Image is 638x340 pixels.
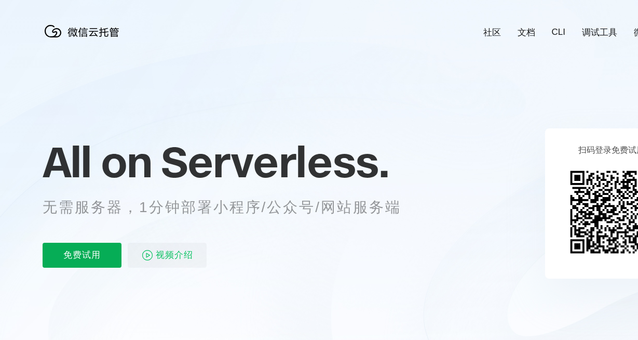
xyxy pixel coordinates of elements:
span: Serverless. [161,136,389,188]
p: 无需服务器，1分钟部署小程序/公众号/网站服务端 [43,197,420,218]
p: 免费试用 [43,243,121,268]
img: video_play.svg [141,249,154,261]
a: 微信云托管 [43,34,126,43]
a: 社区 [483,27,501,38]
a: 文档 [518,27,535,38]
img: 微信云托管 [43,21,126,42]
span: All on [43,136,151,188]
a: 调试工具 [582,27,617,38]
span: 视频介绍 [156,243,193,268]
a: CLI [552,27,565,37]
